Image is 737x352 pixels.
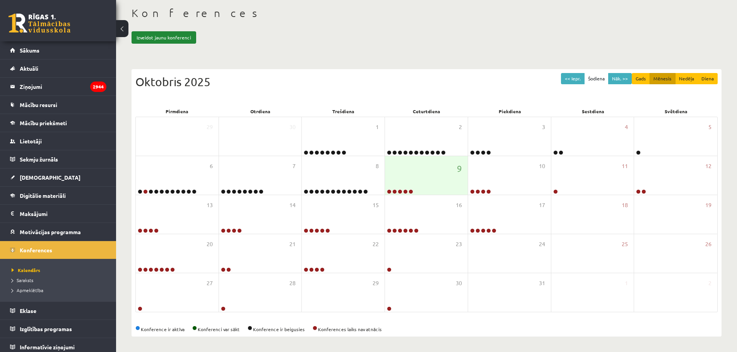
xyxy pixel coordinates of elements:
[132,7,722,20] h1: Konferences
[10,320,106,338] a: Izglītības programas
[632,73,650,84] button: Gads
[289,279,296,287] span: 28
[20,247,52,253] span: Konferences
[20,205,106,223] legend: Maksājumi
[373,201,379,209] span: 15
[10,114,106,132] a: Mācību priekšmeti
[20,192,66,199] span: Digitālie materiāli
[650,73,675,84] button: Mēnesis
[207,201,213,209] span: 13
[584,73,609,84] button: Šodiena
[12,287,43,293] span: Apmeklētība
[539,240,545,248] span: 24
[456,279,462,287] span: 30
[289,240,296,248] span: 21
[10,168,106,186] a: [DEMOGRAPHIC_DATA]
[698,73,718,84] button: Diena
[20,119,67,126] span: Mācību priekšmeti
[385,106,468,117] div: Ceturtdiena
[135,73,718,90] div: Oktobris 2025
[705,240,711,248] span: 26
[622,201,628,209] span: 18
[539,201,545,209] span: 17
[10,78,106,95] a: Ziņojumi2944
[10,241,106,259] a: Konferences
[210,162,213,170] span: 6
[634,106,718,117] div: Svētdiena
[10,60,106,77] a: Aktuāli
[207,123,213,131] span: 29
[10,223,106,241] a: Motivācijas programma
[20,65,38,72] span: Aktuāli
[10,302,106,320] a: Eklase
[708,279,711,287] span: 2
[622,162,628,170] span: 11
[289,201,296,209] span: 14
[551,106,634,117] div: Sestdiena
[20,47,39,54] span: Sākums
[468,106,551,117] div: Piekdiena
[10,150,106,168] a: Sekmju žurnāls
[456,201,462,209] span: 16
[457,162,462,175] span: 9
[289,123,296,131] span: 30
[20,101,57,108] span: Mācību resursi
[625,123,628,131] span: 4
[10,132,106,150] a: Lietotāji
[622,240,628,248] span: 25
[207,240,213,248] span: 20
[459,123,462,131] span: 2
[20,156,58,163] span: Sekmju žurnāls
[9,14,70,33] a: Rīgas 1. Tālmācības vidusskola
[10,205,106,223] a: Maksājumi
[539,279,545,287] span: 31
[135,326,718,333] div: Konference ir aktīva Konferenci var sākt Konference ir beigusies Konferences laiks nav atnācis
[10,187,106,204] a: Digitālie materiāli
[625,279,628,287] span: 1
[10,41,106,59] a: Sākums
[292,162,296,170] span: 7
[376,123,379,131] span: 1
[12,277,108,284] a: Saraksts
[561,73,585,84] button: << Iepr.
[20,325,72,332] span: Izglītības programas
[90,82,106,92] i: 2944
[20,138,42,145] span: Lietotāji
[608,73,632,84] button: Nāk. >>
[373,279,379,287] span: 29
[542,123,545,131] span: 3
[373,240,379,248] span: 22
[20,307,36,314] span: Eklase
[10,96,106,114] a: Mācību resursi
[132,31,196,44] a: Izveidot jaunu konferenci
[302,106,385,117] div: Trešdiena
[675,73,698,84] button: Nedēļa
[219,106,302,117] div: Otrdiena
[705,162,711,170] span: 12
[705,201,711,209] span: 19
[20,174,80,181] span: [DEMOGRAPHIC_DATA]
[376,162,379,170] span: 8
[207,279,213,287] span: 27
[539,162,545,170] span: 10
[12,277,33,283] span: Saraksts
[20,78,106,95] legend: Ziņojumi
[20,343,75,350] span: Informatīvie ziņojumi
[708,123,711,131] span: 5
[12,287,108,294] a: Apmeklētība
[12,267,40,273] span: Kalendārs
[456,240,462,248] span: 23
[12,267,108,274] a: Kalendārs
[20,228,81,235] span: Motivācijas programma
[135,106,219,117] div: Pirmdiena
